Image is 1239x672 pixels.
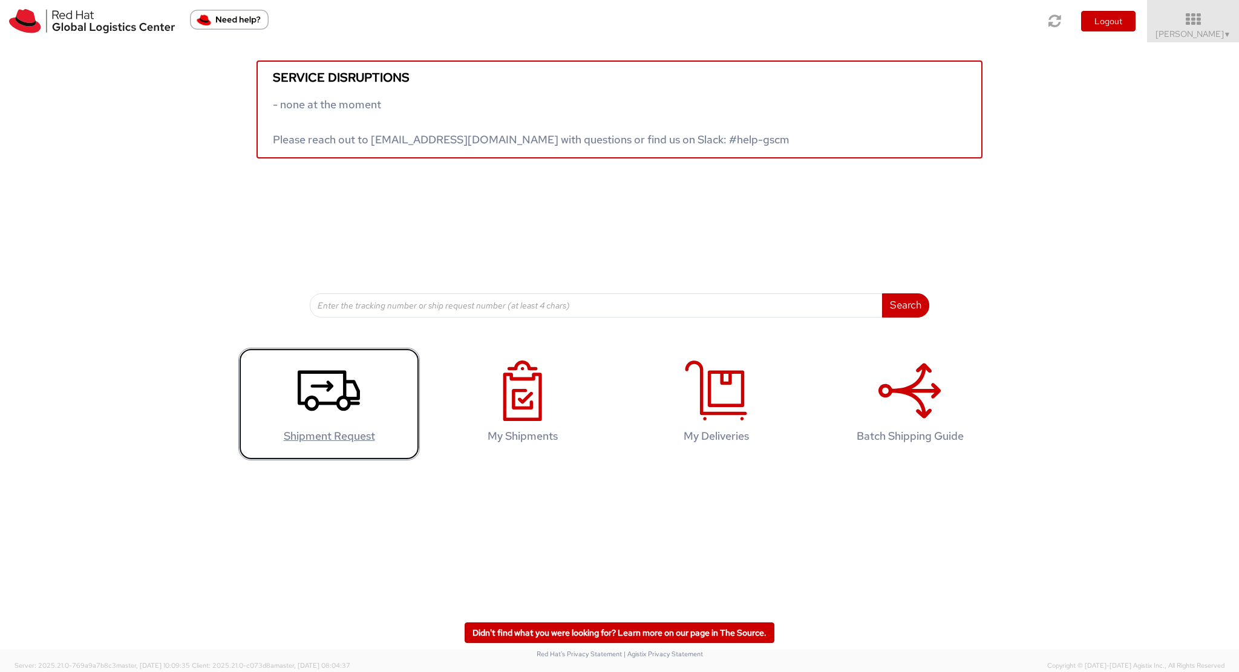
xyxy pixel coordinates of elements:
[1047,661,1224,671] span: Copyright © [DATE]-[DATE] Agistix Inc., All Rights Reserved
[274,661,350,670] span: master, [DATE] 08:04:37
[9,9,175,33] img: rh-logistics-00dfa346123c4ec078e1.svg
[273,71,966,84] h5: Service disruptions
[116,661,190,670] span: master, [DATE] 10:09:35
[432,348,613,461] a: My Shipments
[832,430,988,442] h4: Batch Shipping Guide
[465,622,774,643] a: Didn't find what you were looking for? Learn more on our page in The Source.
[638,430,794,442] h4: My Deliveries
[273,97,789,146] span: - none at the moment Please reach out to [EMAIL_ADDRESS][DOMAIN_NAME] with questions or find us o...
[445,430,601,442] h4: My Shipments
[15,661,190,670] span: Server: 2025.21.0-769a9a7b8c3
[1081,11,1136,31] button: Logout
[624,650,703,658] a: | Agistix Privacy Statement
[1224,30,1231,39] span: ▼
[882,293,929,318] button: Search
[190,10,269,30] button: Need help?
[626,348,807,461] a: My Deliveries
[310,293,883,318] input: Enter the tracking number or ship request number (at least 4 chars)
[819,348,1001,461] a: Batch Shipping Guide
[251,430,407,442] h4: Shipment Request
[238,348,420,461] a: Shipment Request
[1156,28,1231,39] span: [PERSON_NAME]
[537,650,622,658] a: Red Hat's Privacy Statement
[257,60,982,158] a: Service disruptions - none at the moment Please reach out to [EMAIL_ADDRESS][DOMAIN_NAME] with qu...
[192,661,350,670] span: Client: 2025.21.0-c073d8a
